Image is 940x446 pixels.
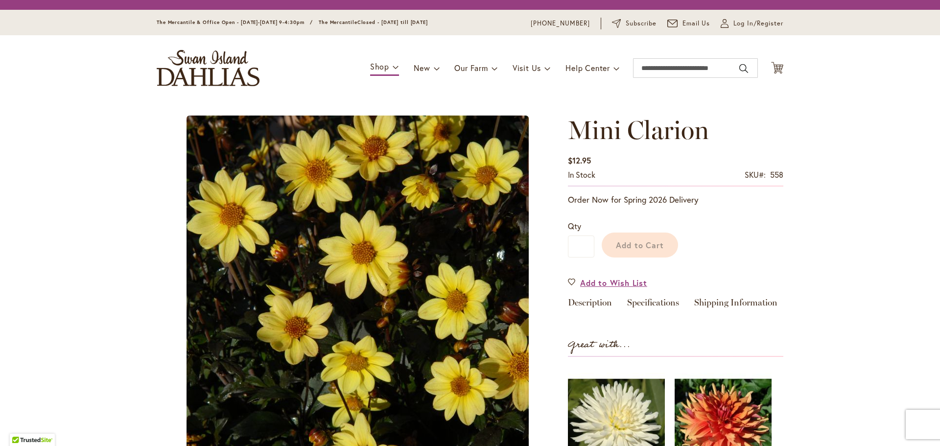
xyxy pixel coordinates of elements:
[568,277,647,288] a: Add to Wish List
[612,19,657,28] a: Subscribe
[157,19,357,25] span: The Mercantile & Office Open - [DATE]-[DATE] 9-4:30pm / The Mercantile
[568,169,595,180] span: In stock
[568,155,591,165] span: $12.95
[565,63,610,73] span: Help Center
[739,61,748,76] button: Search
[733,19,783,28] span: Log In/Register
[682,19,710,28] span: Email Us
[770,169,783,181] div: 558
[745,169,766,180] strong: SKU
[513,63,541,73] span: Visit Us
[626,19,657,28] span: Subscribe
[414,63,430,73] span: New
[568,115,709,145] span: Mini Clarion
[7,411,35,439] iframe: Launch Accessibility Center
[580,277,647,288] span: Add to Wish List
[568,298,612,312] a: Description
[568,337,631,353] strong: Great with...
[531,19,590,28] a: [PHONE_NUMBER]
[568,298,783,312] div: Detailed Product Info
[357,19,428,25] span: Closed - [DATE] till [DATE]
[568,194,783,206] p: Order Now for Spring 2026 Delivery
[568,221,581,231] span: Qty
[454,63,488,73] span: Our Farm
[667,19,710,28] a: Email Us
[370,61,389,71] span: Shop
[568,169,595,181] div: Availability
[157,50,259,86] a: store logo
[627,298,679,312] a: Specifications
[694,298,777,312] a: Shipping Information
[721,19,783,28] a: Log In/Register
